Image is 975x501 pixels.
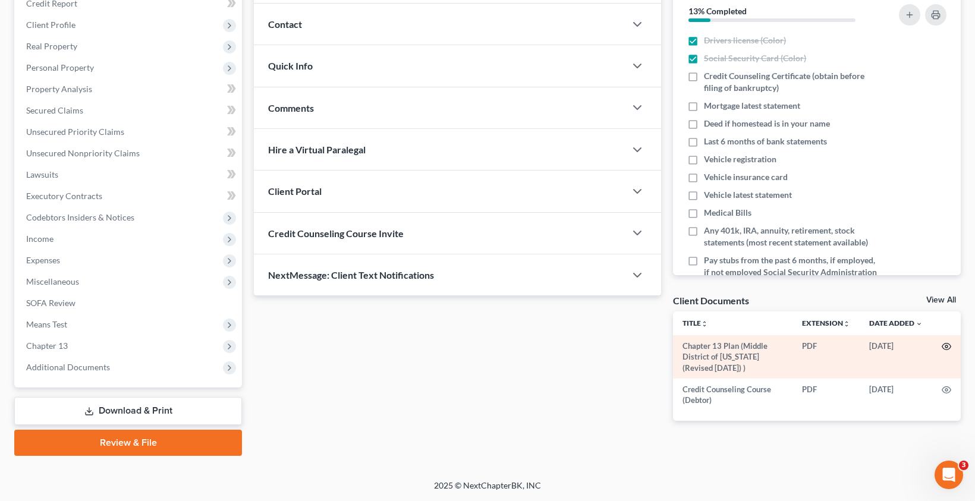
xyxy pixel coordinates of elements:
[26,20,76,30] span: Client Profile
[843,320,850,327] i: unfold_more
[704,34,786,46] span: Drivers license (Color)
[704,153,776,165] span: Vehicle registration
[673,379,792,411] td: Credit Counseling Course (Debtor)
[17,292,242,314] a: SOFA Review
[704,189,792,201] span: Vehicle latest statement
[959,461,968,470] span: 3
[673,335,792,379] td: Chapter 13 Plan (Middle District of [US_STATE] (Revised [DATE]) )
[26,212,134,222] span: Codebtors Insiders & Notices
[26,298,76,308] span: SOFA Review
[26,127,124,137] span: Unsecured Priority Claims
[26,169,58,179] span: Lawsuits
[17,121,242,143] a: Unsecured Priority Claims
[935,461,963,489] iframe: Intercom live chat
[869,319,923,327] a: Date Added expand_more
[926,296,956,304] a: View All
[17,100,242,121] a: Secured Claims
[17,143,242,164] a: Unsecured Nonpriority Claims
[682,319,708,327] a: Titleunfold_more
[26,234,54,244] span: Income
[860,379,932,411] td: [DATE]
[704,118,830,130] span: Deed if homestead is in your name
[704,254,879,290] span: Pay stubs from the past 6 months, if employed, if not employed Social Security Administration ben...
[26,319,67,329] span: Means Test
[704,171,788,183] span: Vehicle insurance card
[268,269,434,281] span: NextMessage: Client Text Notifications
[26,105,83,115] span: Secured Claims
[26,362,110,372] span: Additional Documents
[26,41,77,51] span: Real Property
[792,379,860,411] td: PDF
[268,102,314,114] span: Comments
[792,335,860,379] td: PDF
[704,136,827,147] span: Last 6 months of bank statements
[701,320,708,327] i: unfold_more
[26,148,140,158] span: Unsecured Nonpriority Claims
[688,6,747,16] strong: 13% Completed
[17,164,242,185] a: Lawsuits
[14,430,242,456] a: Review & File
[673,294,749,307] div: Client Documents
[14,397,242,425] a: Download & Print
[268,185,322,197] span: Client Portal
[17,185,242,207] a: Executory Contracts
[268,60,313,71] span: Quick Info
[149,480,826,501] div: 2025 © NextChapterBK, INC
[26,255,60,265] span: Expenses
[802,319,850,327] a: Extensionunfold_more
[26,191,102,201] span: Executory Contracts
[268,18,302,30] span: Contact
[26,341,68,351] span: Chapter 13
[268,228,404,239] span: Credit Counseling Course Invite
[26,276,79,286] span: Miscellaneous
[704,225,879,248] span: Any 401k, IRA, annuity, retirement, stock statements (most recent statement available)
[704,100,800,112] span: Mortgage latest statement
[916,320,923,327] i: expand_more
[704,70,879,94] span: Credit Counseling Certificate (obtain before filing of bankruptcy)
[26,62,94,73] span: Personal Property
[26,84,92,94] span: Property Analysis
[704,52,806,64] span: Social Security Card (Color)
[704,207,751,219] span: Medical Bills
[860,335,932,379] td: [DATE]
[268,144,366,155] span: Hire a Virtual Paralegal
[17,78,242,100] a: Property Analysis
